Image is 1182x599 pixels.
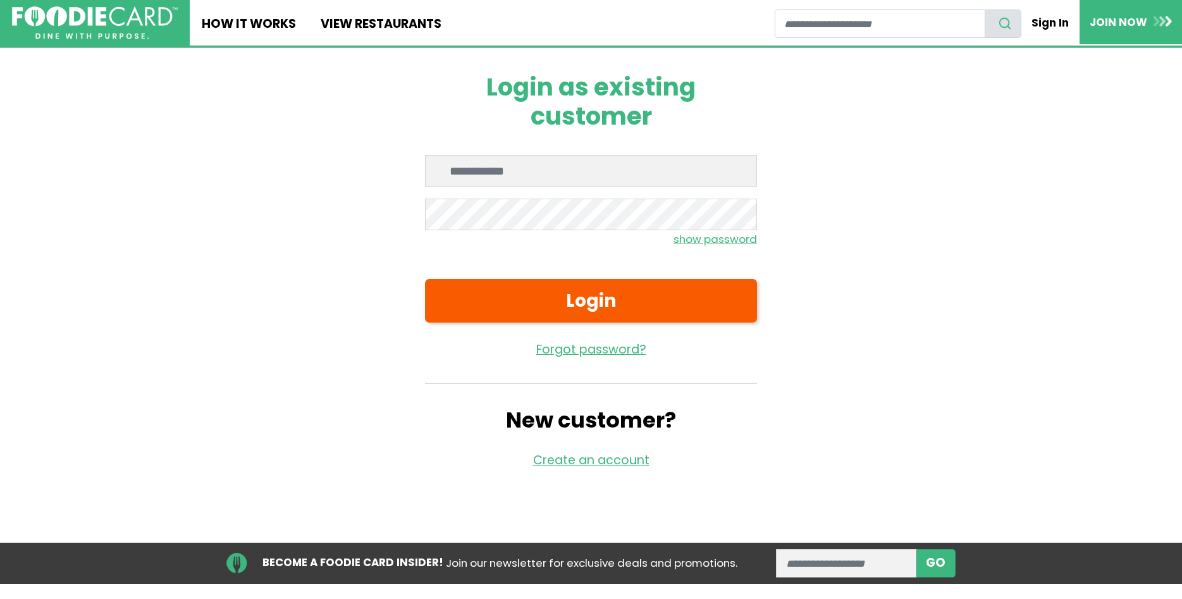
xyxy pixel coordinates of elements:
button: Login [425,279,757,323]
a: Sign In [1021,9,1080,37]
strong: BECOME A FOODIE CARD INSIDER! [262,555,443,570]
button: subscribe [916,549,956,577]
h1: Login as existing customer [425,73,757,131]
h2: New customer? [425,408,757,433]
span: Join our newsletter for exclusive deals and promotions. [446,555,737,571]
img: FoodieCard; Eat, Drink, Save, Donate [12,6,178,40]
input: enter email address [776,549,917,577]
small: show password [674,232,757,247]
button: search [985,9,1021,38]
a: Create an account [533,452,649,469]
input: restaurant search [775,9,985,38]
a: Forgot password? [425,341,757,359]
